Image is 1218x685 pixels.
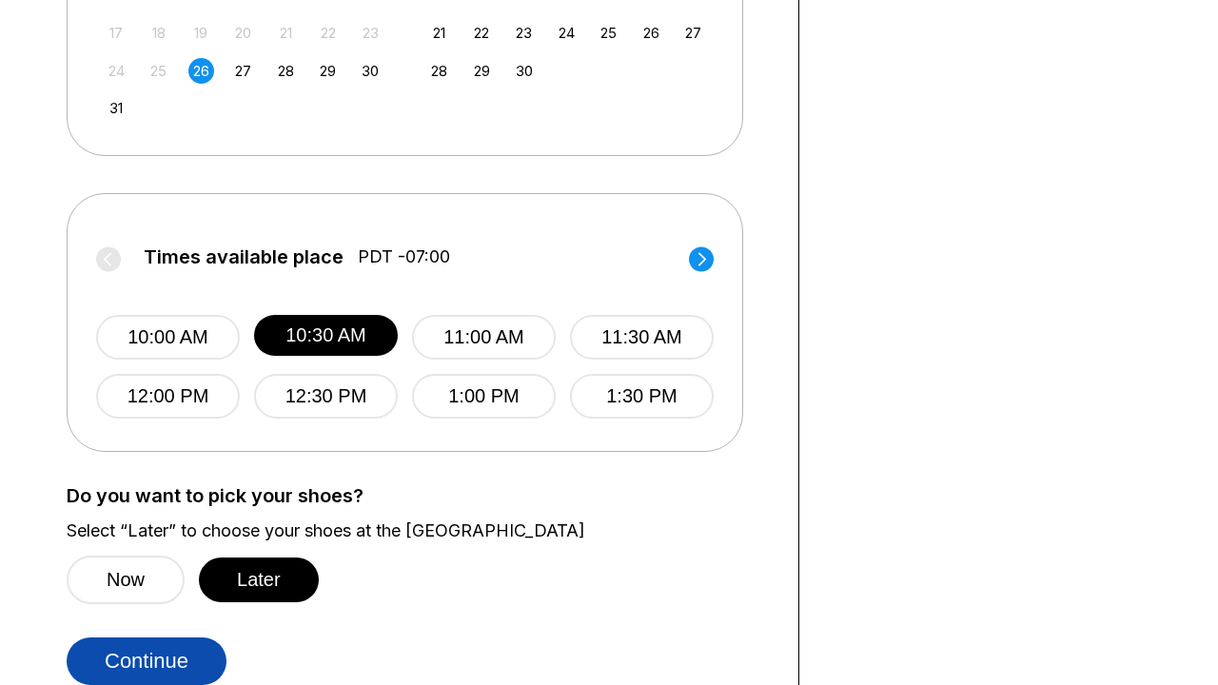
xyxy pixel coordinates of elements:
[273,20,299,46] div: Not available Thursday, August 21st, 2025
[570,374,714,419] button: 1:30 PM
[144,246,344,267] span: Times available place
[96,315,240,360] button: 10:00 AM
[570,315,714,360] button: 11:30 AM
[199,558,319,602] button: Later
[273,58,299,84] div: Choose Thursday, August 28th, 2025
[104,58,129,84] div: Not available Sunday, August 24th, 2025
[67,556,185,604] button: Now
[188,20,214,46] div: Not available Tuesday, August 19th, 2025
[511,58,537,84] div: Choose Tuesday, September 30th, 2025
[596,20,621,46] div: Choose Thursday, September 25th, 2025
[104,95,129,121] div: Choose Sunday, August 31st, 2025
[315,20,341,46] div: Not available Friday, August 22nd, 2025
[254,374,398,419] button: 12:30 PM
[358,246,450,267] span: PDT -07:00
[358,20,383,46] div: Not available Saturday, August 23rd, 2025
[412,315,556,360] button: 11:00 AM
[469,20,495,46] div: Choose Monday, September 22nd, 2025
[511,20,537,46] div: Choose Tuesday, September 23rd, 2025
[188,58,214,84] div: Choose Tuesday, August 26th, 2025
[104,20,129,46] div: Not available Sunday, August 17th, 2025
[680,20,706,46] div: Choose Saturday, September 27th, 2025
[146,58,171,84] div: Not available Monday, August 25th, 2025
[554,20,580,46] div: Choose Wednesday, September 24th, 2025
[358,58,383,84] div: Choose Saturday, August 30th, 2025
[230,58,256,84] div: Choose Wednesday, August 27th, 2025
[67,637,226,685] button: Continue
[469,58,495,84] div: Choose Monday, September 29th, 2025
[67,485,770,506] label: Do you want to pick your shoes?
[315,58,341,84] div: Choose Friday, August 29th, 2025
[230,20,256,46] div: Not available Wednesday, August 20th, 2025
[426,20,452,46] div: Choose Sunday, September 21st, 2025
[67,520,770,541] label: Select “Later” to choose your shoes at the [GEOGRAPHIC_DATA]
[96,374,240,419] button: 12:00 PM
[638,20,664,46] div: Choose Friday, September 26th, 2025
[254,315,398,356] button: 10:30 AM
[412,374,556,419] button: 1:00 PM
[146,20,171,46] div: Not available Monday, August 18th, 2025
[426,58,452,84] div: Choose Sunday, September 28th, 2025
